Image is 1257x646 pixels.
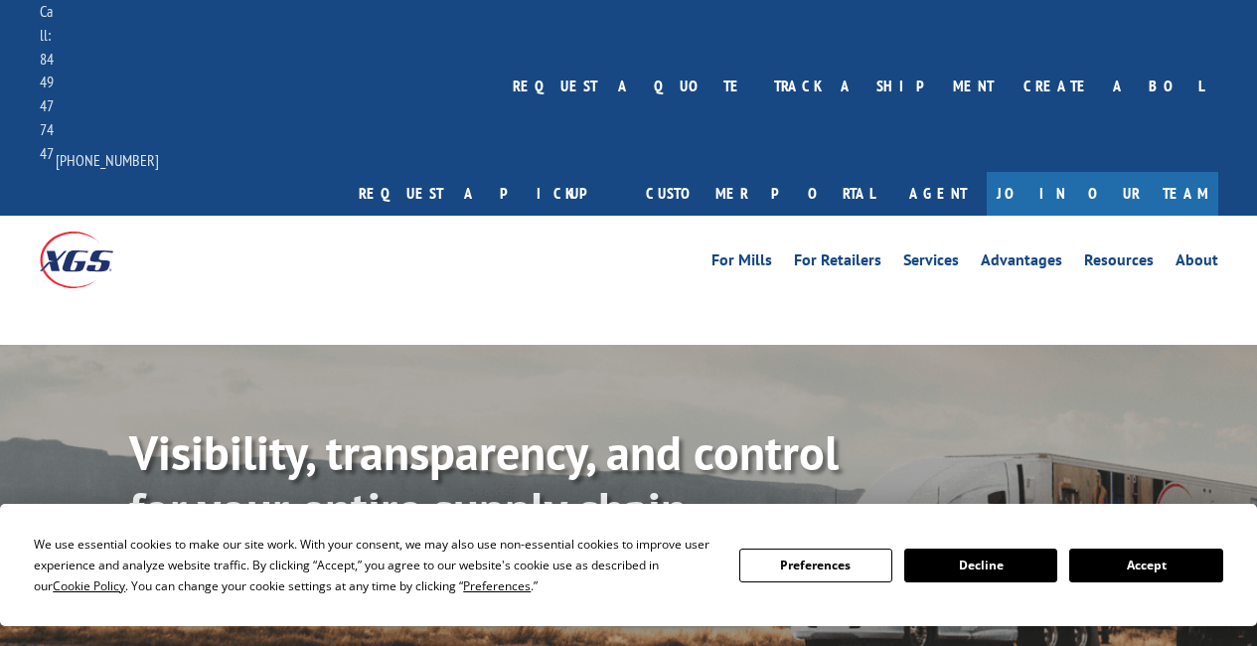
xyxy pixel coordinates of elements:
a: Resources [1084,252,1154,274]
a: Create a BOL [1009,65,1218,107]
span: Preferences [463,577,531,594]
a: Customer Portal [631,172,889,215]
button: Decline [904,549,1057,582]
a: Request a pickup [344,172,631,215]
span: Cookie Policy [53,577,125,594]
b: Visibility, transparency, and control for your entire supply chain. [129,421,839,541]
button: Accept [1069,549,1222,582]
a: For Retailers [794,252,881,274]
a: [PHONE_NUMBER] [40,150,159,170]
a: track a shipment [759,65,1009,107]
div: We use essential cookies to make our site work. With your consent, we may also use non-essential ... [34,534,714,596]
a: Services [903,252,959,274]
a: Advantages [981,252,1062,274]
a: request a quote [498,65,759,107]
button: Preferences [739,549,892,582]
a: Join Our Team [987,172,1218,215]
a: About [1176,252,1218,274]
a: For Mills [711,252,772,274]
a: Agent [889,172,987,215]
